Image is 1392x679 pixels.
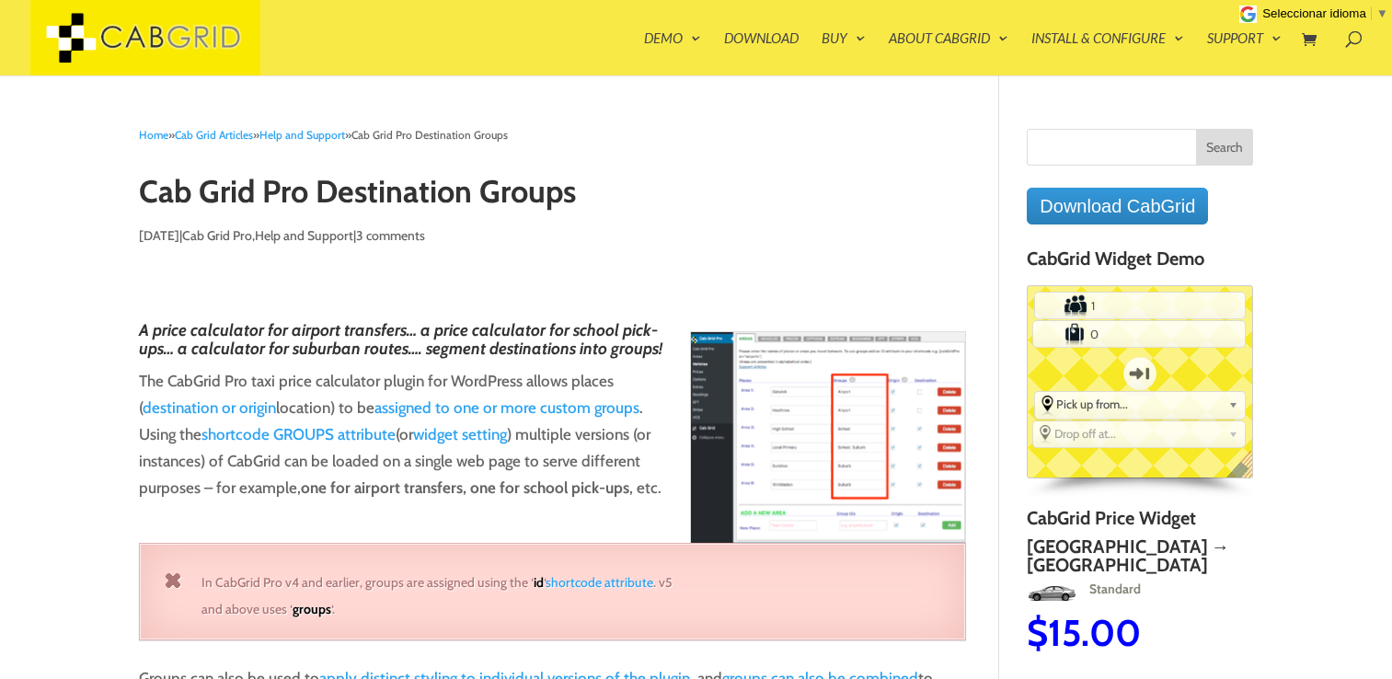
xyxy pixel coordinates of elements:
strong: one for airport transfers, one for school pick-ups [301,478,629,497]
span: Seleccionar idioma [1262,6,1366,20]
label: Number of Passengers [1036,293,1088,317]
span: Pick up from... [1056,397,1222,411]
a: Cab Grid Articles [175,128,253,142]
span: Drop off at... [1054,426,1221,441]
h4: CabGrid Widget Demo [1027,248,1252,278]
span: [DATE] [139,227,179,244]
a: About CabGrid [889,31,1008,75]
a: Seleccionar idioma​ [1262,6,1388,20]
a: CabGrid Taxi Plugin [30,26,260,45]
em: A price calculator for airport transfers… a price calculator for school pick-ups… a calculator fo... [139,320,662,359]
span: $ [1252,628,1273,673]
h4: CabGrid Price Widget [1027,508,1252,537]
a: Buy [822,31,866,75]
span: $ [1027,610,1048,655]
label: Number of Suitcases [1034,322,1087,346]
img: Cab Grid Groups [690,331,966,588]
span: 15.00 [1048,610,1141,655]
span: ​ [1371,6,1372,20]
span: Standard [1080,581,1141,597]
input: Search [1196,129,1253,166]
h1: Cab Grid Pro Destination Groups [139,175,966,218]
a: shortcode GROUPS attribute [201,425,396,443]
a: Help and Support [255,227,353,244]
img: MPV [1252,597,1299,627]
span: » » » [139,128,508,142]
input: Number of Suitcases [1087,322,1191,346]
strong: id [534,574,544,591]
div: In CabGrid Pro v4 and earlier, groups are assigned using the ‘ ‘ . v5 and above uses ‘ ‘. [140,544,965,639]
a: Download [724,31,799,75]
a: Help and Support [259,128,345,142]
p: The CabGrid Pro taxi price calculator plugin for WordPress allows places ( location) to be . Usin... [139,368,966,543]
div: Select the place the destination address is within [1033,421,1245,445]
span: English [1226,450,1266,491]
a: Download CabGrid [1027,188,1208,224]
a: Home [139,128,168,142]
a: Install & Configure [1031,31,1184,75]
span: ▼ [1376,6,1388,20]
a: destination or origin [143,398,276,417]
a: shortcode attribute [546,574,653,591]
a: Cab Grid Pro [182,227,252,244]
strong: groups [293,601,331,617]
img: Standard [1027,579,1077,608]
input: Number of Passengers [1087,293,1191,316]
h2: [GEOGRAPHIC_DATA] → [GEOGRAPHIC_DATA] [1027,537,1252,574]
a: assigned to one or more custom groups [374,398,639,417]
a: Support [1207,31,1282,75]
label: One-way [1108,349,1172,398]
a: 3 comments [356,227,425,244]
a: [GEOGRAPHIC_DATA] → [GEOGRAPHIC_DATA]StandardStandard$15.00 [1027,537,1252,651]
span: Cab Grid Pro Destination Groups [351,128,508,142]
div: Select the place the starting address falls within [1035,392,1245,416]
a: widget setting [413,425,507,443]
a: Demo [644,31,701,75]
p: | , | [139,223,966,263]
